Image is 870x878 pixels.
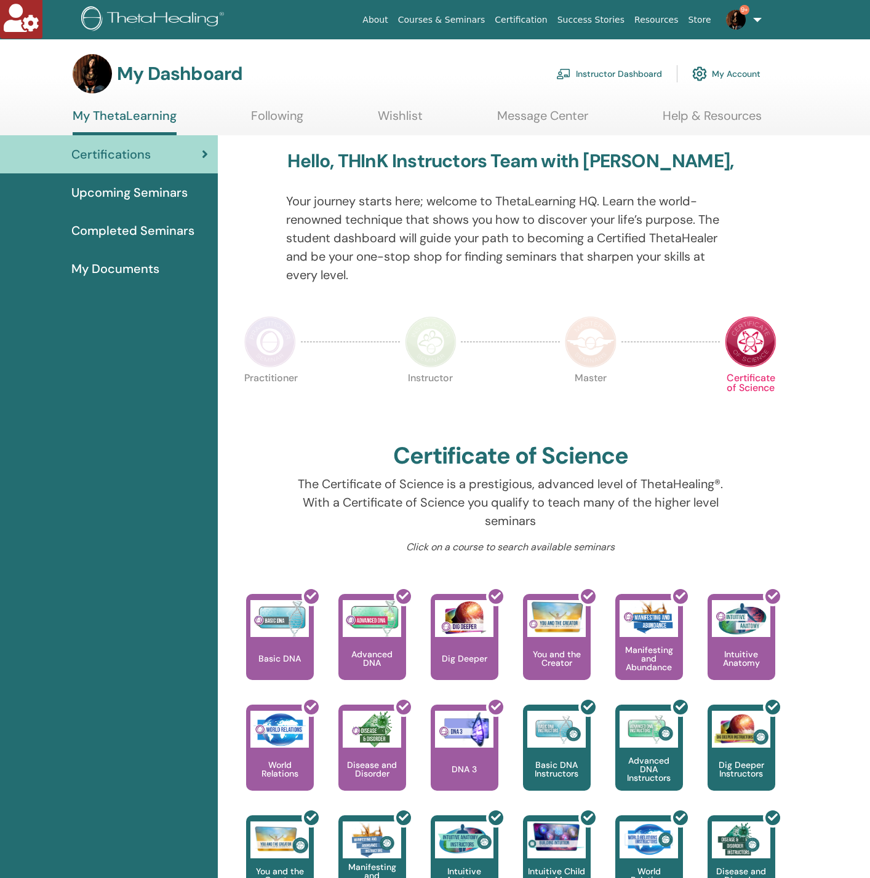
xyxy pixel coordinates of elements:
p: Certificate of Science [725,373,776,425]
img: World Relations [250,711,309,748]
h3: My Dashboard [117,63,242,85]
img: Advanced DNA [343,600,401,637]
img: DNA 3 [435,711,493,748]
a: Store [684,9,716,31]
h3: Hello, THInK Instructors Team with [PERSON_NAME], [287,150,733,172]
img: Dig Deeper Instructors [712,711,770,748]
a: Disease and Disorder Disease and Disorder [338,705,406,815]
img: Advanced DNA Instructors [620,711,678,748]
img: World Relations Instructors [620,821,678,858]
span: 9+ [740,5,749,15]
a: Dig Deeper Instructors Dig Deeper Instructors [708,705,775,815]
p: Manifesting and Abundance [615,646,683,671]
img: Practitioner [244,316,296,368]
img: chalkboard-teacher.svg [556,68,571,79]
a: My Account [692,60,760,87]
img: default.jpg [726,10,746,30]
img: Dig Deeper [435,600,493,637]
p: Disease and Disorder [338,761,406,778]
img: You and the Creator [527,600,586,634]
a: About [357,9,393,31]
img: Disease and Disorder Instructors [712,821,770,858]
img: Master [565,316,617,368]
p: Dig Deeper [437,654,492,663]
a: You and the Creator You and the Creator [523,594,591,705]
a: DNA 3 DNA 3 [431,705,498,815]
img: Intuitive Anatomy [712,600,770,637]
p: Dig Deeper Instructors [708,761,775,778]
a: Message Center [497,108,588,132]
span: Certifications [71,145,151,164]
a: Advanced DNA Advanced DNA [338,594,406,705]
img: cog.svg [692,63,707,84]
p: Advanced DNA [338,650,406,667]
a: Basic DNA Instructors Basic DNA Instructors [523,705,591,815]
img: logo.png [81,6,228,34]
a: Resources [629,9,684,31]
img: Manifesting and Abundance Instructors [343,821,401,858]
p: The Certificate of Science is a prestigious, advanced level of ThetaHealing®. With a Certificate ... [286,475,735,530]
img: Basic DNA [250,600,309,637]
a: Following [251,108,303,132]
p: Intuitive Anatomy [708,650,775,667]
a: Dig Deeper Dig Deeper [431,594,498,705]
img: Basic DNA Instructors [527,711,586,748]
p: Instructor [405,373,457,425]
p: Advanced DNA Instructors [615,756,683,782]
a: Instructor Dashboard [556,60,662,87]
span: Completed Seminars [71,221,194,240]
img: Disease and Disorder [343,711,401,748]
p: Practitioner [244,373,296,425]
img: Manifesting and Abundance [620,600,678,637]
p: Basic DNA Instructors [523,761,591,778]
img: default.jpg [73,54,112,93]
span: Upcoming Seminars [71,183,188,202]
p: Click on a course to search available seminars [286,540,735,555]
a: Courses & Seminars [393,9,490,31]
a: Success Stories [553,9,629,31]
a: Advanced DNA Instructors Advanced DNA Instructors [615,705,683,815]
a: Basic DNA Basic DNA [246,594,314,705]
p: World Relations [246,761,314,778]
img: You and the Creator Instructors [250,821,309,858]
a: World Relations World Relations [246,705,314,815]
a: Certification [490,9,552,31]
p: Your journey starts here; welcome to ThetaLearning HQ. Learn the world-renowned technique that sh... [286,192,735,284]
a: Help & Resources [663,108,762,132]
img: Intuitive Anatomy Instructors [435,821,493,858]
p: You and the Creator [523,650,591,667]
h2: Certificate of Science [393,442,628,470]
img: Certificate of Science [725,316,776,368]
a: My ThetaLearning [73,108,177,135]
span: My Documents [71,259,159,278]
a: Manifesting and Abundance Manifesting and Abundance [615,594,683,705]
a: Intuitive Anatomy Intuitive Anatomy [708,594,775,705]
a: Wishlist [378,108,423,132]
img: Instructor [405,316,457,368]
img: Intuitive Child In Me Instructors [527,821,586,852]
p: Master [565,373,617,425]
